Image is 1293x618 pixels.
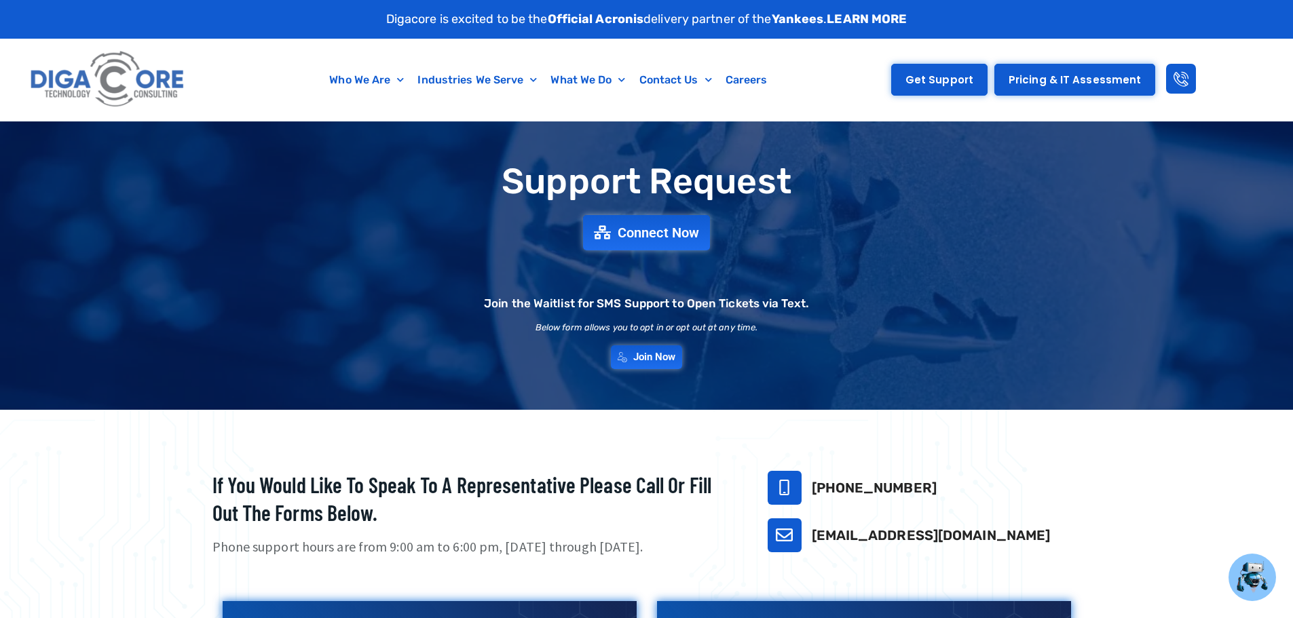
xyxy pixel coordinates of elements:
[827,12,907,26] a: LEARN MORE
[212,471,734,527] h2: If you would like to speak to a representative please call or fill out the forms below.
[768,471,802,505] a: 732-646-5725
[905,75,973,85] span: Get Support
[386,10,907,28] p: Digacore is excited to be the delivery partner of the .
[484,298,809,309] h2: Join the Waitlist for SMS Support to Open Tickets via Text.
[618,226,699,239] span: Connect Now
[548,12,644,26] strong: Official Acronis
[994,64,1155,96] a: Pricing & IT Assessment
[891,64,988,96] a: Get Support
[633,352,676,362] span: Join Now
[768,518,802,552] a: support@digacore.com
[633,64,719,96] a: Contact Us
[812,527,1051,543] a: [EMAIL_ADDRESS][DOMAIN_NAME]
[255,64,843,96] nav: Menu
[611,345,683,369] a: Join Now
[583,215,710,250] a: Connect Now
[812,480,937,496] a: [PHONE_NUMBER]
[411,64,544,96] a: Industries We Serve
[179,162,1115,201] h1: Support Request
[26,45,189,114] img: Digacore logo 1
[536,323,758,332] h2: Below form allows you to opt in or opt out at any time.
[544,64,632,96] a: What We Do
[322,64,411,96] a: Who We Are
[212,537,734,557] p: Phone support hours are from 9:00 am to 6:00 pm, [DATE] through [DATE].
[772,12,824,26] strong: Yankees
[1009,75,1141,85] span: Pricing & IT Assessment
[719,64,774,96] a: Careers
